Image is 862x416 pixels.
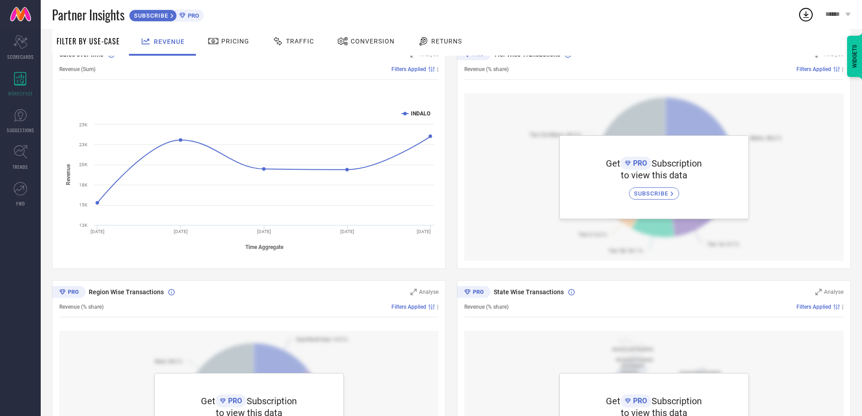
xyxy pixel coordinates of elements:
[796,66,831,72] span: Filters Applied
[634,190,671,197] span: SUBSCRIBE
[606,396,620,406] span: Get
[842,66,843,72] span: |
[351,38,395,45] span: Conversion
[13,163,28,170] span: TRENDS
[79,182,88,187] text: 18K
[201,396,215,406] span: Get
[464,304,509,310] span: Revenue (% share)
[842,304,843,310] span: |
[464,66,509,72] span: Revenue (% share)
[621,170,687,181] span: to view this data
[247,396,297,406] span: Subscription
[629,181,679,200] a: SUBSCRIBE
[154,38,185,45] span: Revenue
[59,66,95,72] span: Revenue (Sum)
[437,66,438,72] span: |
[129,12,171,19] span: SUBSCRIBE
[437,304,438,310] span: |
[79,162,88,167] text: 20K
[340,229,354,234] text: [DATE]
[815,289,822,295] svg: Zoom
[798,6,814,23] div: Open download list
[221,38,249,45] span: Pricing
[631,159,647,167] span: PRO
[391,66,426,72] span: Filters Applied
[391,304,426,310] span: Filters Applied
[174,229,188,234] text: [DATE]
[52,286,86,300] div: Premium
[410,289,417,295] svg: Zoom
[257,229,271,234] text: [DATE]
[606,158,620,169] span: Get
[79,202,88,207] text: 15K
[245,244,284,250] tspan: Time Aggregate
[824,289,843,295] span: Analyse
[417,229,431,234] text: [DATE]
[65,164,71,185] tspan: Revenue
[652,158,702,169] span: Subscription
[457,286,491,300] div: Premium
[79,122,88,127] text: 25K
[411,110,430,117] text: INDALO
[8,90,33,97] span: WORKSPACE
[631,397,647,405] span: PRO
[16,200,25,207] span: FWD
[57,36,120,47] span: Filter By Use-Case
[59,304,104,310] span: Revenue (% share)
[129,7,204,22] a: SUBSCRIBEPRO
[286,38,314,45] span: Traffic
[90,229,105,234] text: [DATE]
[419,289,438,295] span: Analyse
[226,397,242,405] span: PRO
[79,142,88,147] text: 23K
[89,288,164,296] span: Region Wise Transactions
[52,5,124,24] span: Partner Insights
[186,12,199,19] span: PRO
[494,288,564,296] span: State Wise Transactions
[79,223,88,228] text: 13K
[7,53,34,60] span: SCORECARDS
[796,304,831,310] span: Filters Applied
[7,127,34,134] span: SUGGESTIONS
[652,396,702,406] span: Subscription
[431,38,462,45] span: Returns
